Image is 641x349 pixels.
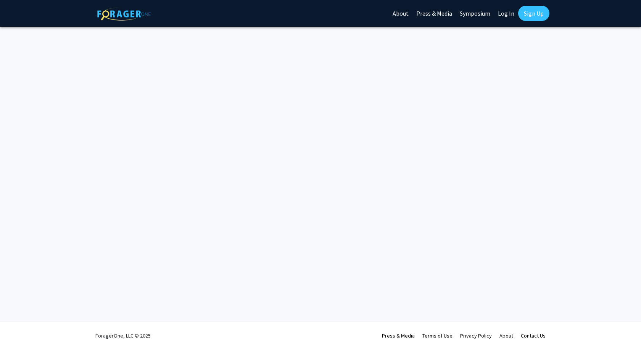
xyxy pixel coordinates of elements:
[518,6,549,21] a: Sign Up
[460,332,492,339] a: Privacy Policy
[521,332,546,339] a: Contact Us
[499,332,513,339] a: About
[97,7,151,21] img: ForagerOne Logo
[422,332,453,339] a: Terms of Use
[382,332,415,339] a: Press & Media
[95,322,151,349] div: ForagerOne, LLC © 2025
